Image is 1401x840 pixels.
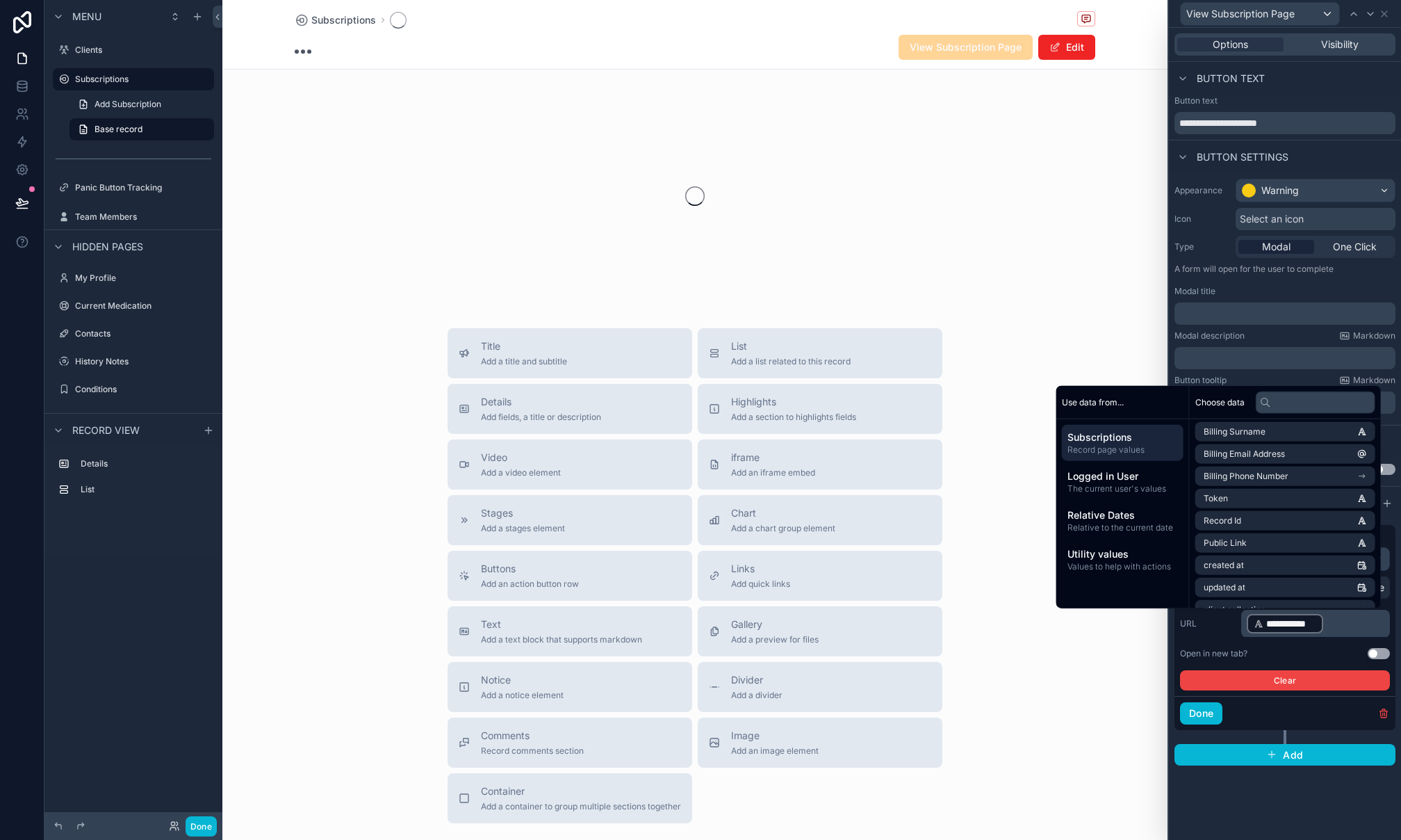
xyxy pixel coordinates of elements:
[1174,241,1230,252] label: Type
[698,384,942,434] button: HighlightsAdd a section to highlights fields
[698,662,942,712] button: DividerAdd a divider
[75,384,211,395] label: Conditions
[1067,522,1178,533] span: Relative to the current date
[1174,375,1227,386] label: Button tooltip
[1180,702,1222,725] button: Done
[731,506,835,520] span: Chart
[1283,749,1303,761] span: Add
[95,124,142,135] span: Base record
[1067,444,1178,455] span: Record page values
[481,395,601,409] span: Details
[53,323,214,345] a: Contacts
[75,300,211,312] label: Current Medication
[72,423,140,437] span: Record view
[731,339,851,353] span: List
[731,395,856,409] span: Highlights
[731,745,819,757] span: Add an image element
[481,562,579,576] span: Buttons
[448,384,692,434] button: DetailsAdd fields, a title or description
[1062,396,1124,407] span: Use data from...
[1213,38,1248,51] span: Options
[53,350,214,373] a: History Notes
[731,690,783,701] span: Add a divider
[44,446,222,515] div: scrollable content
[53,206,214,228] a: Team Members
[1067,547,1178,561] span: Utility values
[698,495,942,545] button: ChartAdd a chart group element
[311,13,376,27] span: Subscriptions
[1038,35,1095,60] button: Edit
[81,484,208,495] label: List
[53,267,214,289] a: My Profile
[1180,2,1340,26] button: View Subscription Page
[1197,72,1265,86] span: Button text
[698,439,942,490] button: iframeAdd an iframe embed
[448,662,692,712] button: NoticeAdd a notice element
[69,93,214,115] a: Add Subscription
[731,729,819,743] span: Image
[731,617,819,631] span: Gallery
[1195,396,1245,407] span: Choose data
[481,467,561,478] span: Add a video element
[75,74,206,85] label: Subscriptions
[1180,648,1247,659] div: Open in new tab?
[186,816,217,837] button: Done
[481,579,579,590] span: Add an action button row
[481,506,565,520] span: Stages
[481,690,564,701] span: Add a notice element
[1339,330,1395,341] a: Markdown
[295,13,376,27] a: Subscriptions
[1174,264,1395,280] p: A form will open for the user to complete
[731,412,856,423] span: Add a section to highlights fields
[1197,150,1288,164] span: Button settings
[698,328,942,378] button: ListAdd a list related to this record
[481,339,567,353] span: Title
[1180,618,1236,629] label: URL
[481,523,565,534] span: Add a stages element
[1261,184,1299,197] div: Warning
[448,773,692,823] button: ContainerAdd a container to group multiple sections together
[448,328,692,378] button: TitleAdd a title and subtitle
[481,356,567,367] span: Add a title and subtitle
[1339,375,1395,386] a: Markdown
[448,439,692,490] button: VideoAdd a video element
[731,579,790,590] span: Add quick links
[1353,375,1395,386] span: Markdown
[481,801,681,812] span: Add a container to group multiple sections together
[1353,330,1395,341] span: Markdown
[1262,240,1291,254] span: Modal
[75,328,211,339] label: Contacts
[53,378,214,401] a: Conditions
[731,467,815,478] span: Add an iframe embed
[1056,419,1189,583] div: scrollable content
[53,295,214,317] a: Current Medication
[731,523,835,534] span: Add a chart group element
[1174,744,1395,766] button: Add
[1067,508,1178,522] span: Relative Dates
[53,68,214,90] a: Subscriptions
[698,718,942,768] button: ImageAdd an image element
[1067,561,1178,572] span: Values to help with actions
[481,412,601,423] span: Add fields, a title or description
[1174,330,1245,341] label: Modal description
[1067,469,1178,483] span: Logged in User
[448,551,692,601] button: ButtonsAdd an action button row
[731,451,815,465] span: iframe
[1174,286,1215,297] label: Modal title
[481,729,584,743] span: Comments
[69,118,214,140] a: Base record
[1174,302,1395,325] div: scrollable content
[1067,430,1178,444] span: Subscriptions
[75,356,211,367] label: History Notes
[1186,7,1295,21] span: View Subscription Page
[448,718,692,768] button: CommentsRecord comments section
[481,745,584,757] span: Record comments section
[481,451,561,465] span: Video
[731,634,819,645] span: Add a preview for files
[448,606,692,656] button: TextAdd a text block that supports markdown
[481,617,642,631] span: Text
[75,182,211,193] label: Panic Button Tracking
[731,562,790,576] span: Links
[72,240,143,254] span: Hidden pages
[481,784,681,798] span: Container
